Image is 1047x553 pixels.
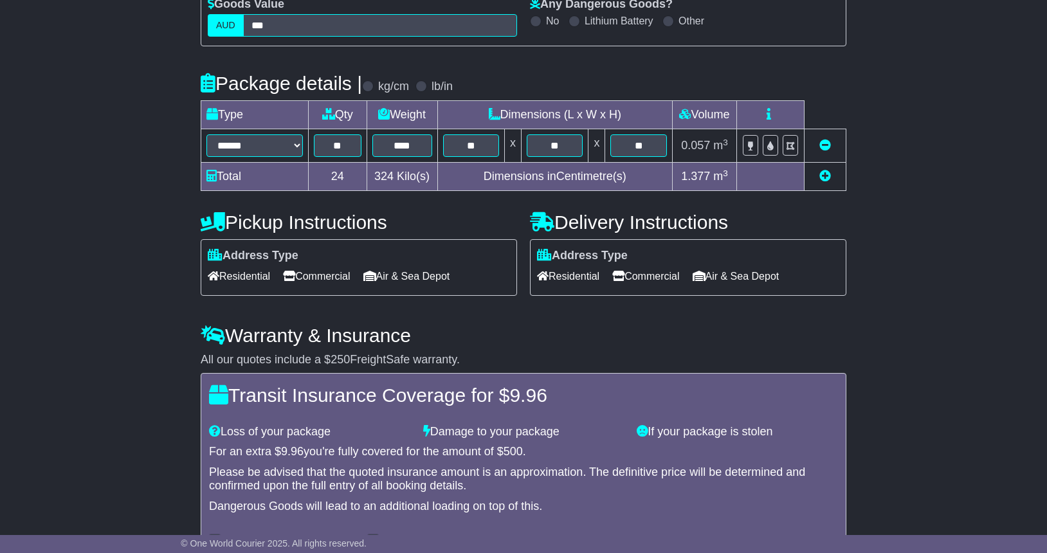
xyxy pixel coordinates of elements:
[378,80,409,94] label: kg/cm
[209,466,838,493] div: Please be advised that the quoted insurance amount is an approximation. The definitive price will...
[209,385,838,406] h4: Transit Insurance Coverage for $
[437,101,672,129] td: Dimensions (L x W x H)
[585,15,653,27] label: Lithium Battery
[383,533,592,547] label: No, I'm happy with the included warranty
[612,266,679,286] span: Commercial
[281,445,304,458] span: 9.96
[437,163,672,191] td: Dimensions in Centimetre(s)
[201,73,362,94] h4: Package details |
[672,101,736,129] td: Volume
[693,266,779,286] span: Air & Sea Depot
[225,533,354,547] label: Yes, add insurance cover
[374,170,394,183] span: 324
[681,139,710,152] span: 0.057
[432,80,453,94] label: lb/in
[546,15,559,27] label: No
[630,425,844,439] div: If your package is stolen
[713,139,728,152] span: m
[201,163,309,191] td: Total
[181,538,367,548] span: © One World Courier 2025. All rights reserved.
[588,129,605,163] td: x
[208,14,244,37] label: AUD
[723,168,728,178] sup: 3
[367,163,437,191] td: Kilo(s)
[417,425,631,439] div: Damage to your package
[530,212,846,233] h4: Delivery Instructions
[208,249,298,263] label: Address Type
[283,266,350,286] span: Commercial
[681,170,710,183] span: 1.377
[201,101,309,129] td: Type
[713,170,728,183] span: m
[367,101,437,129] td: Weight
[201,325,846,346] h4: Warranty & Insurance
[819,139,831,152] a: Remove this item
[201,212,517,233] h4: Pickup Instructions
[208,266,270,286] span: Residential
[678,15,704,27] label: Other
[723,138,728,147] sup: 3
[537,266,599,286] span: Residential
[504,445,523,458] span: 500
[819,170,831,183] a: Add new item
[209,445,838,459] div: For an extra $ you're fully covered for the amount of $ .
[309,163,367,191] td: 24
[505,129,522,163] td: x
[331,353,350,366] span: 250
[537,249,628,263] label: Address Type
[363,266,450,286] span: Air & Sea Depot
[203,425,417,439] div: Loss of your package
[509,385,547,406] span: 9.96
[309,101,367,129] td: Qty
[201,353,846,367] div: All our quotes include a $ FreightSafe warranty.
[209,500,838,514] div: Dangerous Goods will lead to an additional loading on top of this.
